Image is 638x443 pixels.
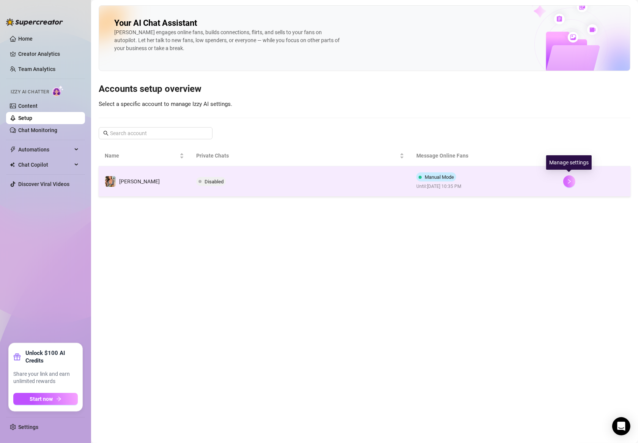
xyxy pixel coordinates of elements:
h2: Your AI Chat Assistant [114,18,197,28]
a: Creator Analytics [18,48,79,60]
button: Start nowarrow-right [13,393,78,405]
span: arrow-right [56,396,61,402]
div: Manage settings [546,155,592,170]
a: Team Analytics [18,66,55,72]
span: Chat Copilot [18,159,72,171]
span: thunderbolt [10,147,16,153]
strong: Unlock $100 AI Credits [25,349,78,364]
span: [PERSON_NAME] [119,178,160,184]
a: Setup [18,115,32,121]
th: Private Chats [190,145,410,166]
button: right [563,175,575,188]
span: right [567,179,572,184]
span: Manual Mode [425,174,454,180]
a: Settings [18,424,38,430]
img: AI Chatter [52,85,64,96]
th: Message Online Fans [410,145,557,166]
span: Automations [18,143,72,156]
a: Chat Monitoring [18,127,57,133]
span: Select a specific account to manage Izzy AI settings. [99,101,232,107]
div: Open Intercom Messenger [612,417,630,435]
span: search [103,131,109,136]
img: Linda [105,176,116,187]
span: Name [105,151,178,160]
span: Share your link and earn unlimited rewards [13,370,78,385]
div: [PERSON_NAME] engages online fans, builds connections, flirts, and sells to your fans on autopilo... [114,28,342,52]
span: Disabled [205,179,224,184]
span: Private Chats [196,151,398,160]
th: Name [99,145,190,166]
span: Start now [30,396,53,402]
img: logo-BBDzfeDw.svg [6,18,63,26]
img: Chat Copilot [10,162,15,167]
a: Discover Viral Videos [18,181,69,187]
input: Search account [110,129,202,137]
a: Content [18,103,38,109]
span: gift [13,353,21,361]
h3: Accounts setup overview [99,83,630,95]
span: Izzy AI Chatter [11,88,49,96]
a: Home [18,36,33,42]
span: Until: [DATE] 10:35 PM [416,183,461,190]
